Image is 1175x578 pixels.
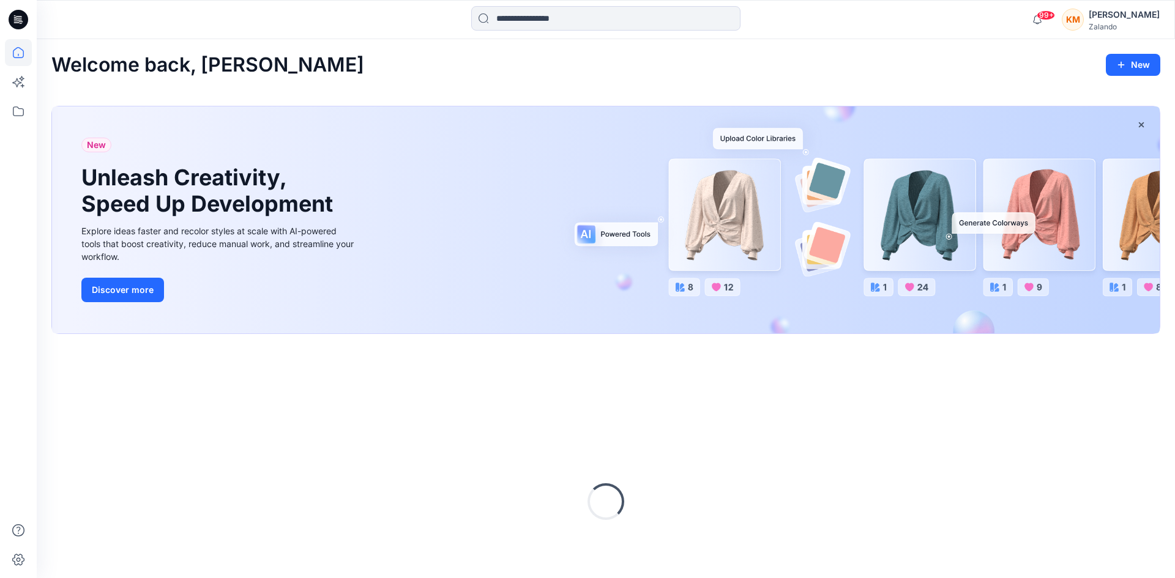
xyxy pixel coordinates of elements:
[87,138,106,152] span: New
[81,278,164,302] button: Discover more
[81,278,357,302] a: Discover more
[1037,10,1055,20] span: 99+
[1089,22,1160,31] div: Zalando
[81,165,338,217] h1: Unleash Creativity, Speed Up Development
[1106,54,1160,76] button: New
[81,224,357,263] div: Explore ideas faster and recolor styles at scale with AI-powered tools that boost creativity, red...
[1089,7,1160,22] div: [PERSON_NAME]
[51,54,364,76] h2: Welcome back, [PERSON_NAME]
[1062,9,1084,31] div: KM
